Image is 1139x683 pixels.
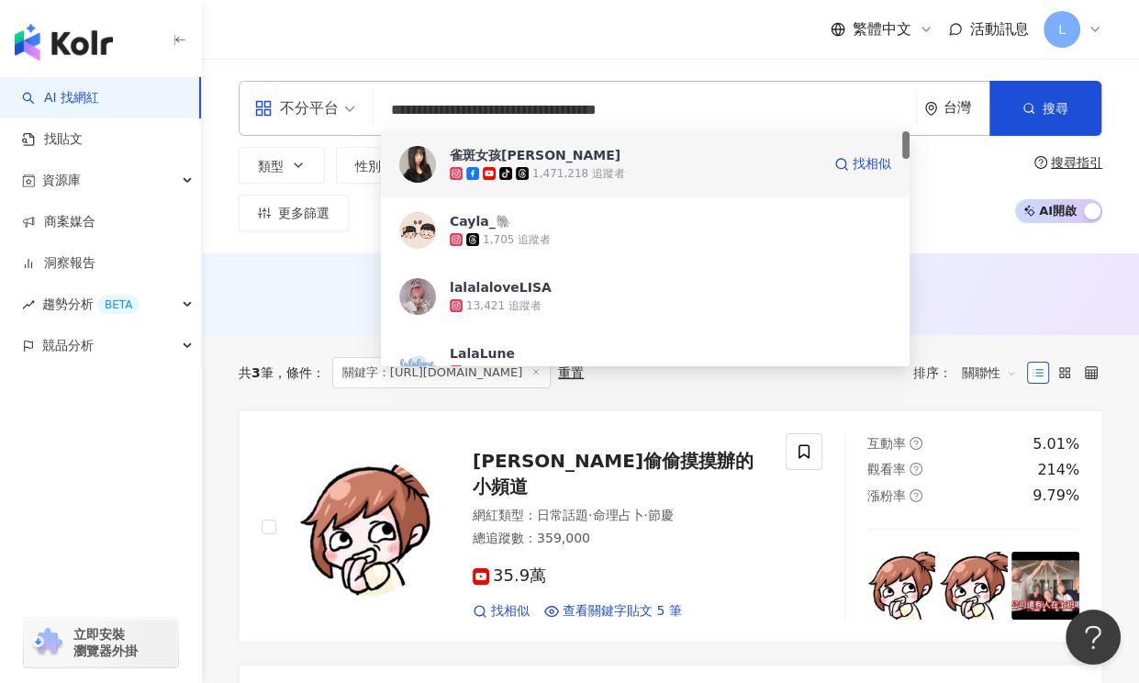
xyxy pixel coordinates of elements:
img: KOL Avatar [399,344,436,381]
img: KOL Avatar [399,278,436,315]
div: 214% [1037,460,1079,480]
span: [PERSON_NAME]偷偷摸摸辦的小頻道 [473,450,754,498]
span: 更多篩選 [278,206,329,220]
span: 3 [251,365,261,380]
img: chrome extension [29,628,65,657]
span: question-circle [910,489,922,502]
span: 找相似 [853,155,891,174]
img: KOL Avatar [298,458,436,596]
div: LalaLune [450,344,515,363]
a: 找相似 [834,146,891,183]
span: 立即安裝 瀏覽器外掛 [73,626,138,659]
a: 找相似 [473,602,530,621]
span: 條件 ： [274,365,325,380]
span: 趨勢分析 [42,284,140,325]
a: KOL Avatar[PERSON_NAME]偷偷摸摸辦的小頻道網紅類型：日常話題·命理占卜·節慶總追蹤數：359,00035.9萬找相似查看關鍵字貼文 5 筆互動率question-circl... [239,410,1102,643]
span: · [588,508,592,522]
span: 漲粉率 [867,488,906,503]
span: 性別 [355,159,381,174]
span: · [643,508,647,522]
span: 找相似 [491,602,530,621]
a: 洞察報告 [22,254,95,273]
div: 不分平台 [254,94,339,123]
div: 9.79% [1033,486,1079,506]
iframe: Help Scout Beacon - Open [1066,610,1121,665]
div: 搜尋指引 [1051,155,1102,170]
span: 關鍵字：[URL][DOMAIN_NAME] [332,357,552,388]
span: 資源庫 [42,160,81,201]
div: lalalaloveLISA [450,278,552,297]
a: searchAI 找網紅 [22,89,99,107]
span: environment [924,102,938,116]
a: 查看關鍵字貼文 5 筆 [544,602,682,621]
div: 共 筆 [239,365,274,380]
div: 1,705 追蹤者 [483,232,551,248]
img: KOL Avatar [399,212,436,249]
a: chrome extension立即安裝 瀏覽器外掛 [24,618,178,667]
div: 11,978 追蹤者 [466,364,542,380]
img: post-image [867,552,935,620]
div: 排序： [913,358,1027,387]
img: logo [15,24,113,61]
img: KOL Avatar [399,146,436,183]
span: appstore [254,99,273,118]
div: BETA [97,296,140,314]
div: 1,471,218 追蹤者 [532,166,625,182]
img: post-image [1011,552,1079,620]
span: question-circle [910,463,922,476]
div: 網紅類型 ： [473,507,764,525]
button: 更多篩選 [239,195,349,231]
span: 節慶 [648,508,674,522]
div: Cayla_🐘 [450,212,511,230]
div: 重置 [558,365,584,380]
img: post-image [939,552,1007,620]
span: question-circle [910,437,922,450]
span: 搜尋 [1043,101,1068,116]
button: 搜尋 [989,81,1101,136]
a: 商案媒合 [22,213,95,231]
span: 觀看率 [867,462,906,476]
span: 日常話題 [537,508,588,522]
span: 繁體中文 [853,19,911,39]
span: 競品分析 [42,325,94,366]
span: rise [22,298,35,311]
button: 類型 [239,147,325,184]
div: 總追蹤數 ： 359,000 [473,530,764,548]
span: 35.9萬 [473,566,546,586]
a: 找貼文 [22,130,83,149]
div: 雀斑女孩[PERSON_NAME] [450,146,620,164]
span: question-circle [1034,156,1047,169]
span: 命理占卜 [592,508,643,522]
button: 性別 [336,147,422,184]
span: L [1058,19,1066,39]
div: 5.01% [1033,434,1079,454]
span: 互動率 [867,436,906,451]
span: 活動訊息 [970,20,1029,38]
div: 13,421 追蹤者 [466,298,542,314]
div: 台灣 [944,100,989,116]
span: 類型 [258,159,284,174]
span: 查看關鍵字貼文 5 筆 [563,602,682,621]
span: 關聯性 [962,358,1017,387]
